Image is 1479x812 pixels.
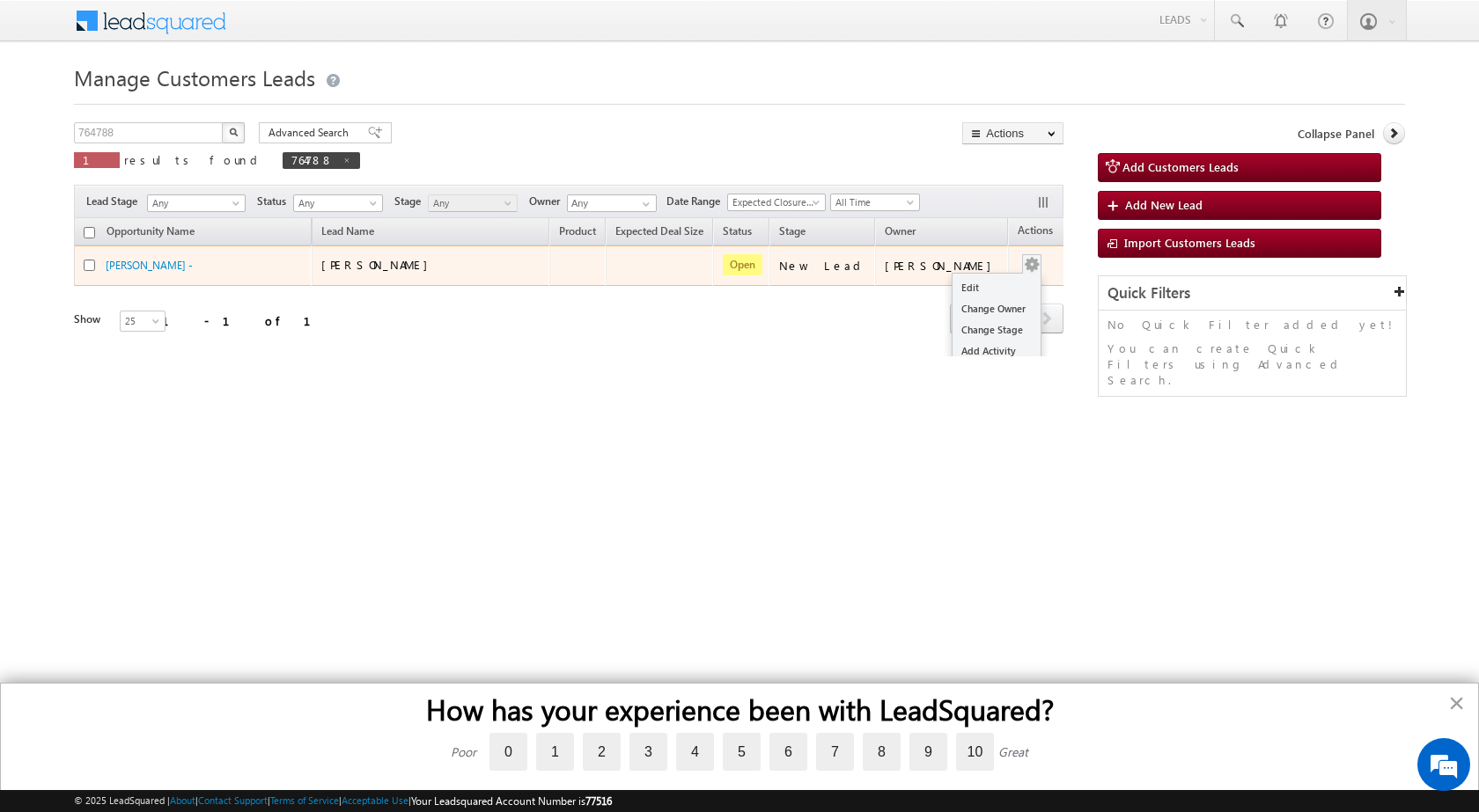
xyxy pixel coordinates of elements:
[950,304,982,333] span: prev
[863,733,901,771] label: 8
[723,254,762,275] span: Open
[489,733,527,771] label: 0
[885,224,916,238] span: Owner
[953,277,1041,298] a: Edit
[269,125,354,141] span: Advanced Search
[83,152,111,167] span: 1
[1009,221,1062,244] span: Actions
[429,195,512,211] span: Any
[294,195,378,211] span: Any
[257,194,293,209] span: Status
[198,794,268,806] a: Contact Support
[86,194,144,209] span: Lead Stage
[559,224,596,238] span: Product
[84,227,95,238] input: Check all records
[567,194,657,212] input: Type to Search
[831,194,915,210] span: All Time
[121,313,167,329] span: 25
[536,733,574,771] label: 1
[1099,276,1406,311] div: Quick Filters
[92,92,296,115] div: Chat with us now
[816,733,854,771] label: 7
[1122,159,1239,174] span: Add Customers Leads
[23,163,321,527] textarea: Type your message and hit 'Enter'
[953,340,1041,362] a: Add Activity
[1107,340,1397,388] p: You can create Quick Filters using Advanced Search.
[962,122,1063,144] button: Actions
[1125,197,1203,212] span: Add New Lead
[885,258,1000,274] div: [PERSON_NAME]
[666,194,727,209] span: Date Range
[779,224,806,238] span: Stage
[270,794,339,806] a: Terms of Service
[124,152,264,167] span: results found
[1124,235,1255,250] span: Import Customers Leads
[714,222,761,245] a: Status
[1448,689,1465,717] button: Close
[74,793,612,809] span: © 2025 LeadSquared | | | | |
[342,794,408,806] a: Acceptable Use
[998,743,1028,760] div: Great
[74,311,106,327] div: Show
[107,224,195,238] span: Opportunity Name
[36,692,1443,726] h2: How has your experience been with LeadSquared?
[162,311,332,331] div: 1 - 1 of 1
[229,128,238,136] img: Search
[529,194,567,209] span: Owner
[1031,304,1063,333] span: next
[106,259,193,272] a: [PERSON_NAME] -
[769,733,807,771] label: 6
[289,9,331,51] div: Minimize live chat window
[239,542,320,566] em: Start Chat
[953,319,1041,340] a: Change Stage
[728,194,820,210] span: Expected Closure Date
[30,92,74,115] img: d_60004797649_company_0_60004797649
[953,298,1041,319] a: Change Owner
[74,63,315,91] span: Manage Customers Leads
[583,733,621,771] label: 2
[1107,317,1397,333] p: No Quick Filter added yet!
[321,257,437,272] span: [PERSON_NAME]
[633,195,655,213] a: Show All Items
[313,222,383,245] span: Lead Name
[629,733,667,771] label: 3
[956,733,994,771] label: 10
[723,733,761,771] label: 5
[148,195,239,211] span: Any
[909,733,947,771] label: 9
[451,743,476,760] div: Poor
[1298,126,1374,142] span: Collapse Panel
[779,258,867,274] div: New Lead
[615,224,703,238] span: Expected Deal Size
[394,194,428,209] span: Stage
[170,794,195,806] a: About
[676,733,714,771] label: 4
[585,794,612,808] span: 77516
[291,152,334,167] span: 764788
[411,794,612,808] span: Your Leadsquared Account Number is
